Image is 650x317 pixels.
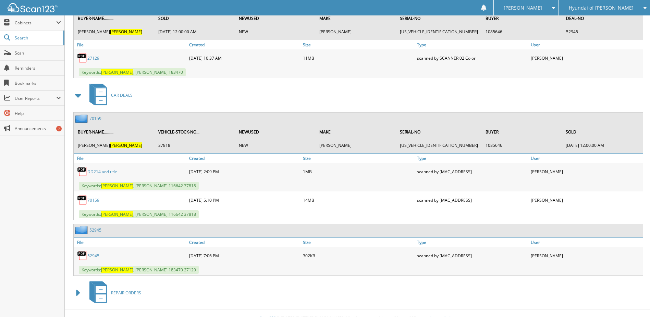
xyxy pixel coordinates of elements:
[562,125,642,139] th: SOLD
[87,169,117,175] a: DD214 and title
[74,125,154,139] th: BUYER-NAME.........
[529,51,643,65] div: [PERSON_NAME]
[301,154,415,163] a: Size
[396,140,481,151] td: [US_VEHICLE_IDENTIFICATION_NUMBER]
[111,92,133,98] span: CAR DEALS
[616,284,650,317] iframe: Chat Widget
[396,125,481,139] th: SERIAL-NO
[563,11,642,25] th: DEAL-NO
[529,165,643,178] div: [PERSON_NAME]
[15,110,61,116] span: Help
[301,165,415,178] div: 1MB
[15,65,61,71] span: Reminders
[77,166,87,177] img: PDF.png
[415,40,529,49] a: Type
[155,125,235,139] th: VEHICLE-STOCK-NO...
[111,290,141,296] span: REPAIR ORDERS
[56,126,62,131] div: 7
[316,125,396,139] th: MAKE
[563,26,642,37] td: 52945
[110,29,142,35] span: [PERSON_NAME]
[187,154,301,163] a: Created
[396,11,481,25] th: SERIAL-NO
[301,238,415,247] a: Size
[529,40,643,49] a: User
[77,195,87,205] img: PDF.png
[87,55,99,61] a: 27129
[235,125,315,139] th: NEWUSED
[316,26,396,37] td: [PERSON_NAME]
[15,95,56,101] span: User Reports
[15,35,60,41] span: Search
[101,211,133,217] span: [PERSON_NAME]
[101,183,133,189] span: [PERSON_NAME]
[235,11,315,25] th: NEWUSED
[187,238,301,247] a: Created
[301,51,415,65] div: 11MB
[75,226,89,234] img: folder2.png
[15,50,61,56] span: Scan
[415,154,529,163] a: Type
[15,20,56,26] span: Cabinets
[396,26,481,37] td: [US_VEHICLE_IDENTIFICATION_NUMBER]
[101,267,133,273] span: [PERSON_NAME]
[235,26,315,37] td: NEW
[74,40,187,49] a: File
[101,69,133,75] span: [PERSON_NAME]
[187,51,301,65] div: [DATE] 10:37 AM
[79,210,199,218] span: Keywords: , [PERSON_NAME] 116642 37818
[482,125,562,139] th: BUYER
[85,279,141,306] a: REPAIR ORDERS
[7,3,58,12] img: scan123-logo-white.svg
[529,193,643,207] div: [PERSON_NAME]
[482,11,562,25] th: BUYER
[89,116,101,121] a: 70159
[301,249,415,262] div: 302KB
[155,26,235,37] td: [DATE] 12:00:00 AM
[155,11,235,25] th: SOLD
[87,197,99,203] a: 70159
[74,154,187,163] a: File
[529,238,643,247] a: User
[110,142,142,148] span: [PERSON_NAME]
[569,6,634,10] span: Hyundai of [PERSON_NAME]
[316,140,396,151] td: [PERSON_NAME]
[415,51,529,65] div: scanned by SCANNER 02 Color
[187,249,301,262] div: [DATE] 7:06 PM
[89,227,101,233] a: 52945
[77,250,87,261] img: PDF.png
[79,68,186,76] span: Keywords: , [PERSON_NAME] 183470
[529,249,643,262] div: [PERSON_NAME]
[316,11,396,25] th: MAKE
[74,238,187,247] a: File
[415,193,529,207] div: scanned by [MAC_ADDRESS]
[187,193,301,207] div: [DATE] 5:10 PM
[155,140,235,151] td: 37818
[482,26,562,37] td: 1085646
[504,6,542,10] span: [PERSON_NAME]
[74,11,154,25] th: BUYER-NAME.........
[75,114,89,123] img: folder2.png
[562,140,642,151] td: [DATE] 12:00:00 AM
[79,182,199,190] span: Keywords: , [PERSON_NAME] 116642 37818
[187,40,301,49] a: Created
[15,80,61,86] span: Bookmarks
[301,40,415,49] a: Size
[85,82,133,109] a: CAR DEALS
[77,53,87,63] img: PDF.png
[79,266,199,274] span: Keywords: , [PERSON_NAME] 183470 27129
[301,193,415,207] div: 14MB
[15,126,61,131] span: Announcements
[415,249,529,262] div: scanned by [MAC_ADDRESS]
[529,154,643,163] a: User
[187,165,301,178] div: [DATE] 2:09 PM
[482,140,562,151] td: 1085646
[74,26,154,37] td: [PERSON_NAME]
[235,140,315,151] td: NEW
[415,165,529,178] div: scanned by [MAC_ADDRESS]
[74,140,154,151] td: [PERSON_NAME]
[415,238,529,247] a: Type
[87,253,99,259] a: 52945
